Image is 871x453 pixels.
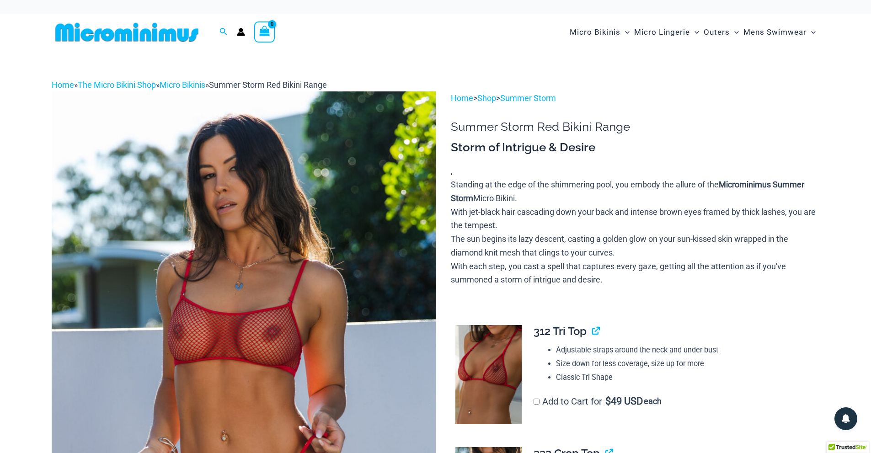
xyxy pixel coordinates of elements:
[566,17,820,48] nav: Site Navigation
[556,343,812,357] li: Adjustable straps around the neck and under bust
[534,399,540,405] input: Add to Cart for$49 USD each
[160,80,205,90] a: Micro Bikinis
[451,91,819,105] p: > >
[743,21,807,44] span: Mens Swimwear
[701,18,741,46] a: OutersMenu ToggleMenu Toggle
[534,325,587,338] span: 312 Tri Top
[807,21,816,44] span: Menu Toggle
[567,18,632,46] a: Micro BikinisMenu ToggleMenu Toggle
[451,178,819,287] p: Standing at the edge of the shimmering pool, you embody the allure of the Micro Bikini. With jet-...
[704,21,730,44] span: Outers
[219,27,228,38] a: Search icon link
[52,80,327,90] span: » » »
[237,28,245,36] a: Account icon link
[209,80,327,90] span: Summer Storm Red Bikini Range
[632,18,701,46] a: Micro LingerieMenu ToggleMenu Toggle
[534,396,662,407] label: Add to Cart for
[477,93,496,103] a: Shop
[556,371,812,384] li: Classic Tri Shape
[52,80,74,90] a: Home
[644,397,662,406] span: each
[690,21,699,44] span: Menu Toggle
[620,21,630,44] span: Menu Toggle
[730,21,739,44] span: Menu Toggle
[556,357,812,371] li: Size down for less coverage, size up for more
[451,120,819,134] h1: Summer Storm Red Bikini Range
[634,21,690,44] span: Micro Lingerie
[52,22,202,43] img: MM SHOP LOGO FLAT
[741,18,818,46] a: Mens SwimwearMenu ToggleMenu Toggle
[455,325,522,425] img: Summer Storm Red 312 Tri Top
[451,140,819,287] div: ,
[605,395,611,407] span: $
[570,21,620,44] span: Micro Bikinis
[451,140,819,155] h3: Storm of Intrigue & Desire
[78,80,156,90] a: The Micro Bikini Shop
[500,93,556,103] a: Summer Storm
[254,21,275,43] a: View Shopping Cart, empty
[451,93,473,103] a: Home
[605,397,643,406] span: 49 USD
